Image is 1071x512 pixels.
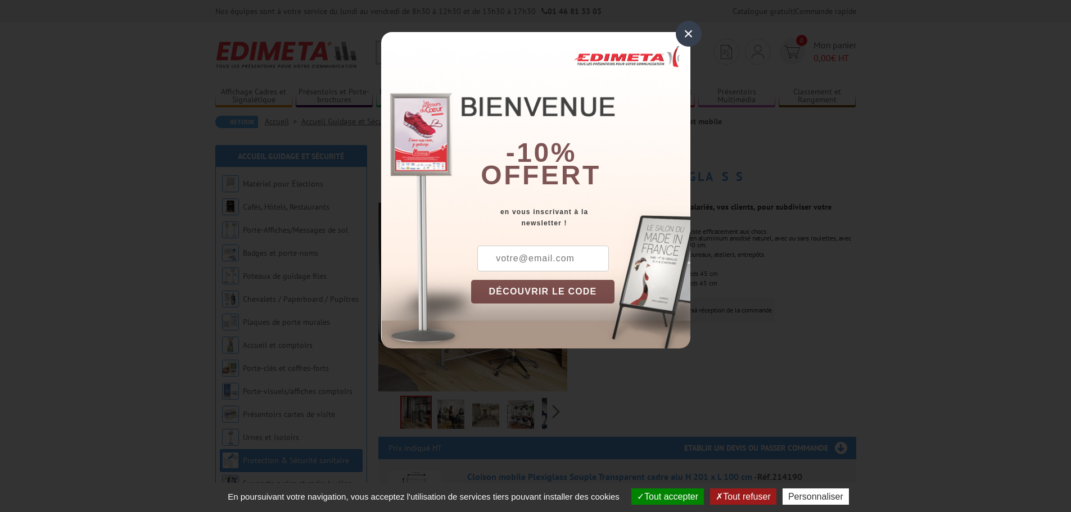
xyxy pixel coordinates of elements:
[676,21,702,47] div: ×
[477,246,609,271] input: votre@email.com
[481,160,601,190] font: offert
[710,488,776,505] button: Tout refuser
[471,280,615,303] button: DÉCOUVRIR LE CODE
[222,492,625,501] span: En poursuivant votre navigation, vous acceptez l'utilisation de services tiers pouvant installer ...
[506,138,577,167] b: -10%
[471,206,690,229] div: en vous inscrivant à la newsletter !
[631,488,704,505] button: Tout accepter
[783,488,849,505] button: Personnaliser (fenêtre modale)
